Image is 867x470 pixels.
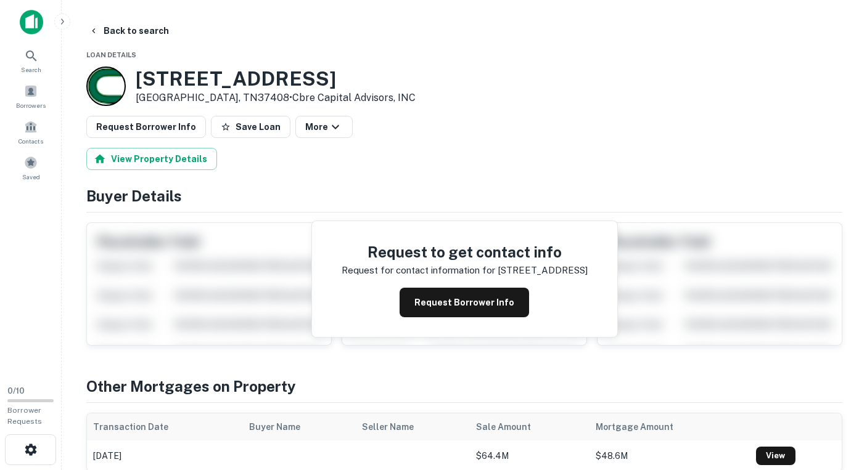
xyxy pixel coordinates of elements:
a: Search [4,44,58,77]
button: Request Borrower Info [400,288,529,317]
span: Contacts [18,136,43,146]
a: Saved [4,151,58,184]
span: 0 / 10 [7,386,25,395]
button: View Property Details [86,148,217,170]
th: Transaction Date [87,413,243,440]
h3: [STREET_ADDRESS] [136,67,416,91]
button: More [295,116,353,138]
img: capitalize-icon.png [20,10,43,34]
button: Save Loan [211,116,290,138]
a: View [756,447,795,465]
span: Loan Details [86,51,136,59]
iframe: Chat Widget [805,371,867,431]
p: [GEOGRAPHIC_DATA], TN37408 • [136,91,416,105]
span: Borrower Requests [7,406,42,426]
span: Search [21,65,41,75]
th: Sale Amount [470,413,590,440]
a: Cbre Capital Advisors, INC [292,92,416,103]
p: [STREET_ADDRESS] [498,263,588,278]
p: Request for contact information for [342,263,495,278]
th: Mortgage Amount [590,413,750,440]
a: Borrowers [4,79,58,113]
h4: Other Mortgages on Property [86,375,842,397]
h4: Buyer Details [86,185,842,207]
h4: Request to get contact info [342,241,588,263]
span: Borrowers [16,100,46,110]
button: Request Borrower Info [86,116,206,138]
button: Back to search [84,20,174,42]
th: Buyer Name [243,413,356,440]
span: Saved [22,172,40,182]
th: Seller Name [356,413,470,440]
a: Contacts [4,115,58,148]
